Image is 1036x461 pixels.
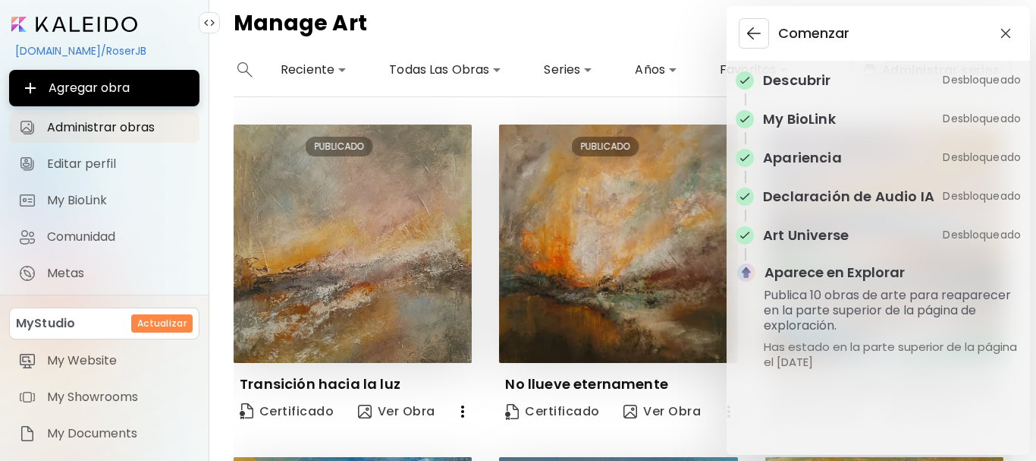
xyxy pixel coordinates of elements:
p: Desbloqueado [943,188,1021,204]
button: closeButton [994,21,1018,46]
img: checkmark [739,152,751,164]
p: Apariencia [763,147,842,168]
img: closeButton [1000,28,1011,39]
h5: Publica 10 obras de arte para reaparecer en la parte superior de la página de exploración. [764,288,1021,333]
img: checkmark [739,191,751,203]
img: checkmark [739,74,751,87]
p: My BioLink [763,109,836,129]
p: Desbloqueado [943,227,1021,243]
p: Desbloqueado [943,72,1021,88]
button: backArrow [739,18,769,49]
p: Declaración de Audio IA [763,186,934,207]
img: backArrow [745,24,763,43]
p: Desbloqueado [943,150,1021,166]
p: Art Universe [763,225,849,245]
p: Descubrir [763,70,831,90]
h5: Has estado en la parte superior de la página el [DATE] [764,339,1021,370]
h5: Aparece en Explorar [764,265,905,280]
p: Desbloqueado [943,111,1021,127]
h5: Comenzar [778,26,849,41]
img: checkmark [739,113,751,125]
img: checkmark [739,229,751,242]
